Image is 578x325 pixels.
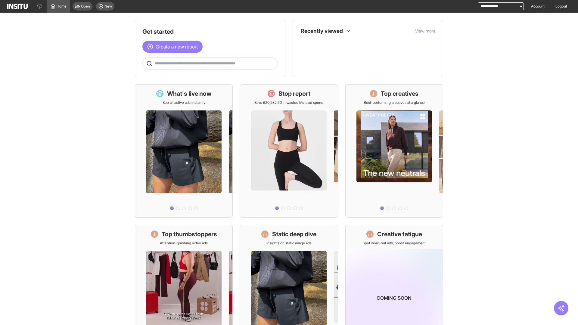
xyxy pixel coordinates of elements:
h1: Top creatives [381,89,418,98]
p: See all active ads instantly [163,100,205,105]
h1: Get started [142,27,278,36]
span: View more [415,28,436,33]
a: What's live nowSee all active ads instantly [135,84,233,218]
p: Insights on static image ads [266,241,312,246]
h1: Top thumbstoppers [162,230,217,238]
button: View more [415,28,436,34]
span: Placements [313,41,431,45]
img: Logo [7,4,28,9]
div: Insights [303,39,310,47]
span: TikTok Ads [313,54,331,59]
h1: What's live now [167,89,212,98]
span: Open [81,4,90,9]
button: Create a new report [142,41,203,53]
div: Insights [303,53,310,60]
h1: Static deep dive [272,230,316,238]
span: Home [57,4,67,9]
p: Save £20,982.50 in wasted Meta ad spend [254,100,323,105]
a: Top creativesBest-performing creatives at a glance [345,84,443,218]
p: Best-performing creatives at a glance [364,100,425,105]
p: Attention-grabbing video ads [160,241,208,246]
span: New [104,4,112,9]
span: Create a new report [156,43,198,50]
a: Stop reportSave £20,982.50 in wasted Meta ad spend [240,84,338,218]
span: Placements [313,41,332,45]
span: TikTok Ads [313,54,431,59]
h1: Stop report [278,89,310,98]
